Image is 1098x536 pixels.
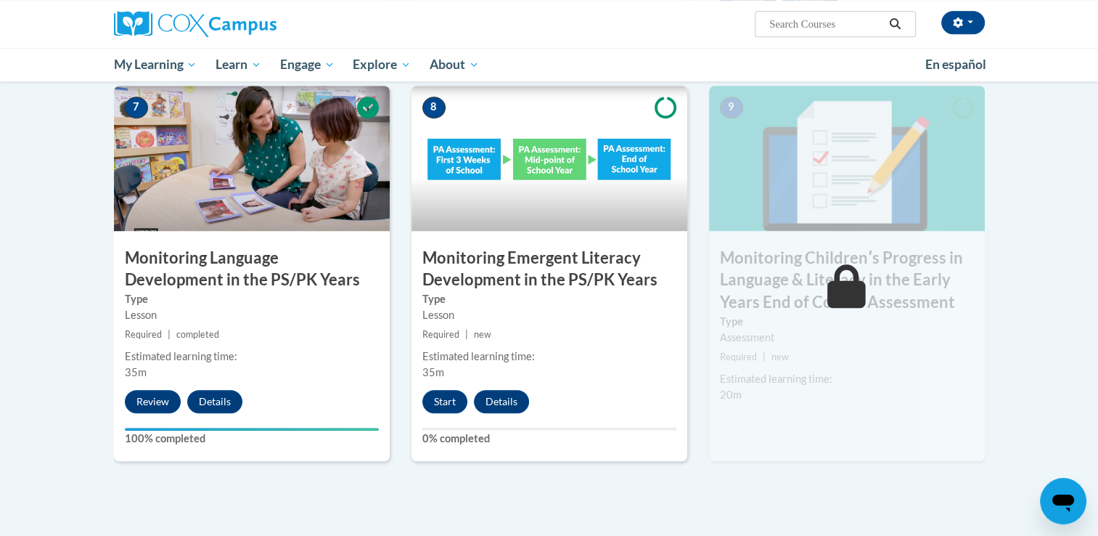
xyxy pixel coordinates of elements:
label: Type [125,291,379,307]
span: new [474,329,491,340]
div: Assessment [720,330,974,346]
label: 100% completed [125,431,379,447]
iframe: Button to launch messaging window [1040,478,1086,524]
a: Learn [206,48,271,81]
span: completed [176,329,219,340]
div: Estimated learning time: [720,371,974,387]
h3: Monitoring Emergent Literacy Development in the PS/PK Years [411,247,687,292]
button: Search [884,15,906,33]
span: En español [925,57,986,72]
span: | [465,329,468,340]
label: 0% completed [422,431,676,447]
img: Course Image [709,86,985,231]
div: Lesson [125,307,379,323]
h3: Monitoring Childrenʹs Progress in Language & Literacy in the Early Years End of Course Assessment [709,247,985,314]
img: Course Image [114,86,390,231]
a: Explore [343,48,420,81]
span: My Learning [113,56,197,73]
span: 35m [125,366,147,378]
button: Details [187,390,242,413]
a: About [420,48,488,81]
button: Review [125,390,181,413]
span: About [430,56,479,73]
div: Your progress [125,428,379,431]
span: | [168,329,171,340]
div: Main menu [92,48,1007,81]
span: 7 [125,97,148,118]
label: Type [720,314,974,330]
span: new [771,352,789,362]
div: Lesson [422,307,676,323]
h3: Monitoring Language Development in the PS/PK Years [114,247,390,292]
span: Required [422,329,459,340]
span: 20m [720,389,742,401]
input: Search Courses [768,15,884,33]
div: Estimated learning time: [125,349,379,365]
div: Estimated learning time: [422,349,676,365]
span: Learn [216,56,261,73]
label: Type [422,291,676,307]
button: Start [422,390,467,413]
span: Engage [280,56,335,73]
a: My Learning [105,48,207,81]
a: Cox Campus [114,11,390,37]
span: Required [125,329,162,340]
span: 35m [422,366,444,378]
span: | [763,352,766,362]
span: 8 [422,97,446,118]
a: En español [916,49,996,80]
img: Course Image [411,86,687,231]
span: 9 [720,97,743,118]
span: Required [720,352,757,362]
button: Details [474,390,529,413]
a: Engage [271,48,344,81]
img: Cox Campus [114,11,276,37]
span: Explore [353,56,411,73]
button: Account Settings [941,11,985,34]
